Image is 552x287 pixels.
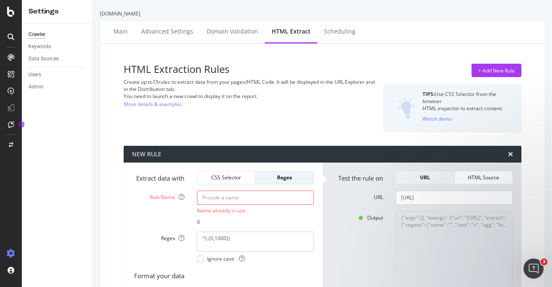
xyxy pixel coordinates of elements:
[132,150,161,158] div: NEW RULE
[207,27,258,36] div: Domain Validation
[124,78,376,93] div: Create up to 15 rules to extract data from your pages/HTML Code. It will be displayed in the URL ...
[114,27,128,36] div: Main
[396,191,513,205] input: Set a URL
[124,100,183,109] a: More details & examples.
[126,191,191,201] label: Rule Name
[207,255,245,262] span: Ignore case
[403,174,447,181] div: URL
[422,90,435,98] strong: TIPS:
[29,83,87,91] a: Admin
[262,174,307,181] div: Regex
[29,54,87,63] a: Data Sources
[256,171,314,184] button: Regex
[478,67,515,74] div: + Add New Rule
[126,171,191,183] label: Extract data with
[100,10,545,17] div: [DOMAIN_NAME]
[29,42,87,51] a: Keywords
[461,174,506,181] div: HTML Source
[325,191,390,201] label: URL
[126,232,191,242] label: Regex
[29,30,87,39] a: Crawler
[508,151,513,158] div: times
[396,171,454,184] button: URL
[18,121,25,128] div: Tooltip anchor
[422,112,452,126] button: Watch demo
[197,171,256,184] button: CSS Selector
[126,269,191,280] label: Format your data
[29,70,41,79] div: Users
[124,64,376,75] h3: HTML Extraction Rules
[204,174,249,181] div: CSS Selector
[141,27,193,36] div: Advanced Settings
[197,207,314,214] span: Name already in use
[325,211,390,221] label: Output
[29,70,87,79] a: Users
[29,54,59,63] div: Data Sources
[29,7,86,16] div: Settings
[272,27,311,36] div: HTML Extract
[29,42,51,51] div: Keywords
[422,90,515,105] div: Use CSS Selector from the browser
[422,115,452,122] div: Watch demo
[397,97,415,119] img: DZQOUYU0WpgAAAAASUVORK5CYII=
[124,93,376,100] div: You need to launch a new crawl to display it on the report.
[197,232,314,252] textarea: ^(.{0,1000})
[455,171,513,184] button: HTML Source
[523,259,544,279] iframe: Intercom live chat
[29,30,45,39] div: Crawler
[325,171,390,183] label: Test the rule on
[541,259,547,265] span: 3
[472,64,521,77] button: + Add New Rule
[197,191,314,205] input: Provide a name
[191,191,321,225] div: 0
[324,27,355,36] div: Scheduling
[422,105,515,112] div: HTML inspector to extract content.
[29,83,44,91] div: Admin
